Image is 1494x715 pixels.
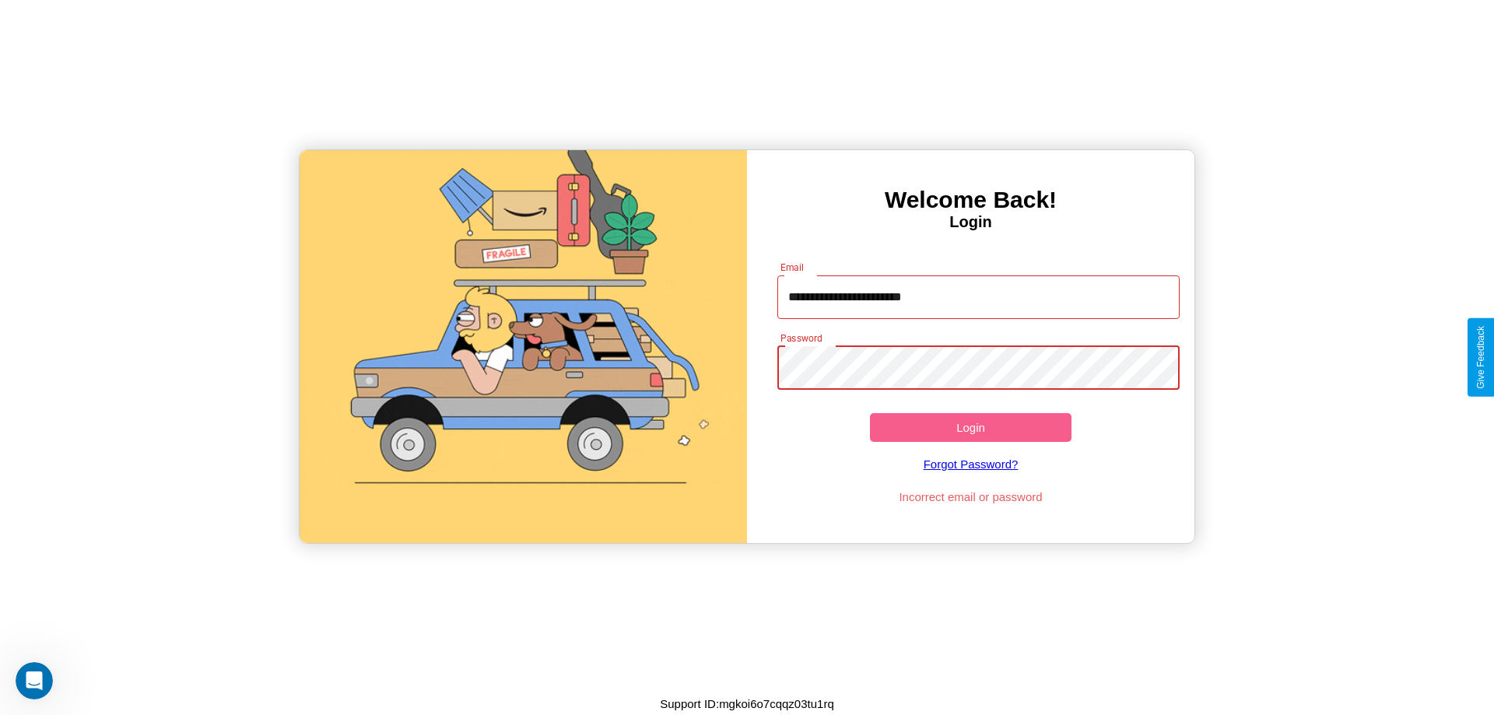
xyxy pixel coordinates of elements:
div: Give Feedback [1475,326,1486,389]
label: Password [780,331,822,345]
a: Forgot Password? [770,442,1173,486]
p: Incorrect email or password [770,486,1173,507]
iframe: Intercom live chat [16,662,53,699]
h4: Login [747,213,1194,231]
img: gif [300,150,747,543]
label: Email [780,261,805,274]
h3: Welcome Back! [747,187,1194,213]
p: Support ID: mgkoi6o7cqqz03tu1rq [660,693,833,714]
button: Login [870,413,1071,442]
